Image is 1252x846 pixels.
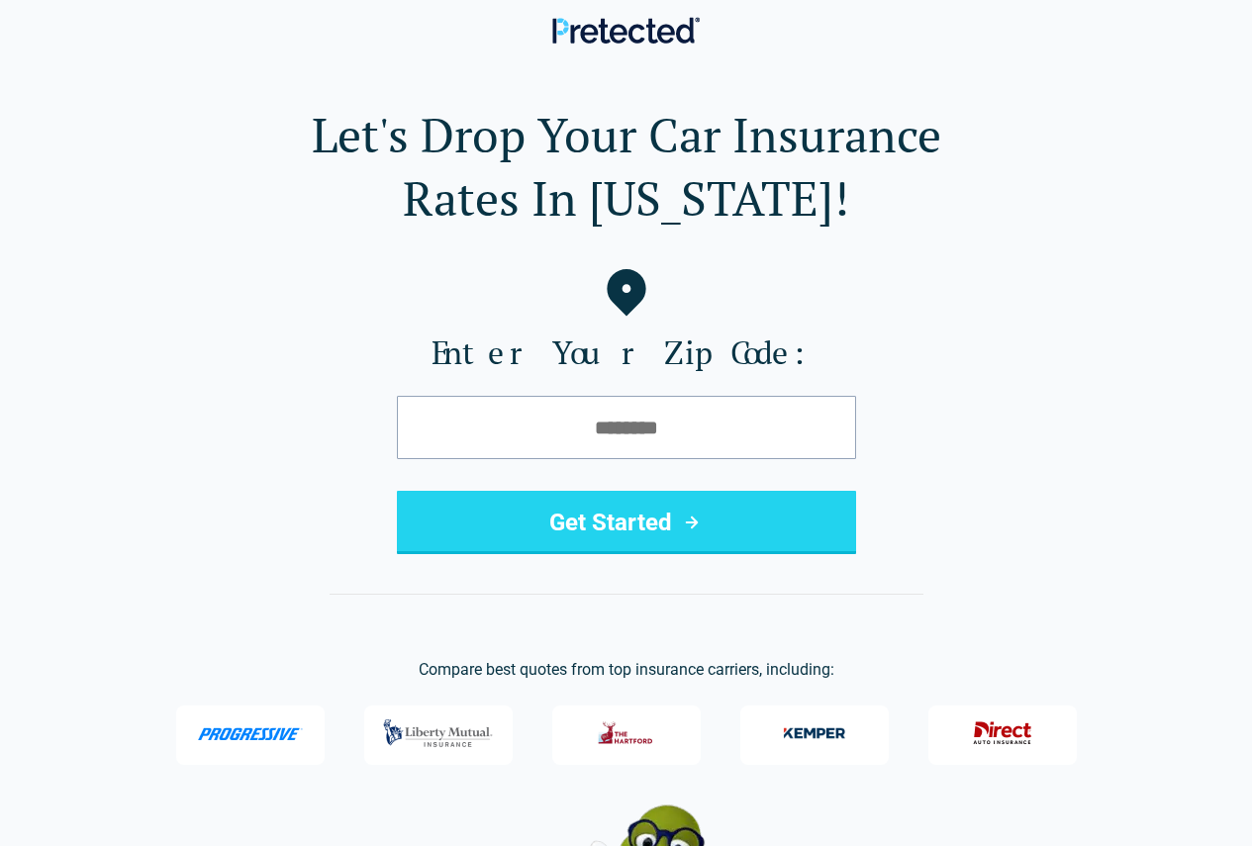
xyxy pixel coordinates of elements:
[775,712,854,754] img: Kemper
[197,727,303,741] img: Progressive
[397,491,856,554] button: Get Started
[32,332,1220,372] label: Enter Your Zip Code:
[32,658,1220,682] p: Compare best quotes from top insurance carriers, including:
[963,712,1042,754] img: Direct General
[552,17,700,44] img: Pretected
[587,712,666,754] img: The Hartford
[32,103,1220,230] h1: Let's Drop Your Car Insurance Rates In [US_STATE]!
[378,709,498,757] img: Liberty Mutual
